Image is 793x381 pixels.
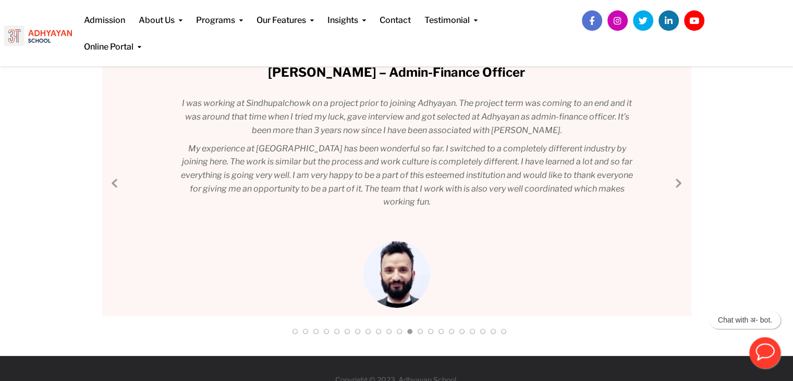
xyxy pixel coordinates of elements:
span: I was working at Sindhupalchowk on a project prior to joining Adhyayan. The project term was comi... [182,98,632,135]
h3: [PERSON_NAME] – Admin-Finance Officer [157,60,636,85]
p: Chat with अ- bot. [718,316,772,325]
span: My experience at [GEOGRAPHIC_DATA] has been wonderful so far. I switched to a completely differen... [181,144,633,207]
a: Online Portal [84,27,141,53]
